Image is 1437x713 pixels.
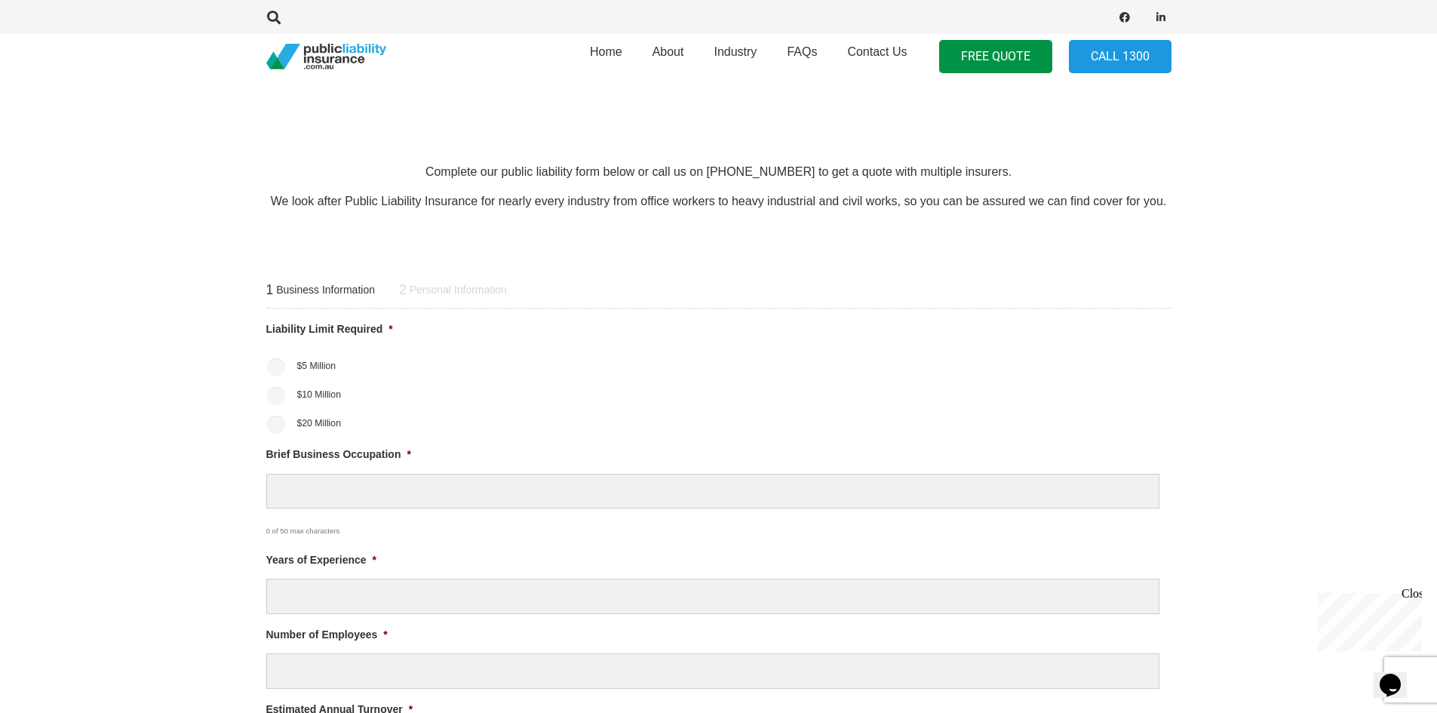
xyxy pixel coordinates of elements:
a: Call 1300 [1069,40,1171,74]
span: Contact Us [847,45,907,58]
a: FREE QUOTE [939,40,1052,74]
p: We look after Public Liability Insurance for nearly every industry from office workers to heavy i... [266,193,1171,210]
span: Industry [714,45,757,58]
p: Complete our public liability form below or call us on [PHONE_NUMBER] to get a quote with multipl... [266,164,1171,180]
span: Home [590,45,622,58]
span: 1 [266,282,274,299]
iframe: chat widget [1312,587,1422,651]
span: About [652,45,684,58]
label: Liability Limit Required [266,322,393,336]
label: $10 Million [296,388,341,401]
label: Years of Experience [266,553,377,567]
a: pli_logotransparent [266,44,386,70]
label: Brief Business Occupation [266,447,411,461]
a: Home [575,29,637,84]
span: Personal Information [410,284,507,297]
div: 0 of 50 max characters [266,512,1088,539]
a: LinkedIn [1150,7,1171,28]
label: $20 Million [296,416,341,430]
a: Industry [699,29,772,84]
a: Facebook [1114,7,1135,28]
span: Business Information [276,284,375,297]
a: Search [259,11,290,24]
span: FAQs [787,45,817,58]
span: 2 [399,282,407,299]
label: Number of Employees [266,628,388,641]
div: Chat live with an agent now!Close [6,6,104,109]
a: About [637,29,699,84]
a: FAQs [772,29,832,84]
iframe: chat widget [1374,653,1422,698]
label: $5 Million [296,359,336,373]
a: Contact Us [832,29,922,84]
